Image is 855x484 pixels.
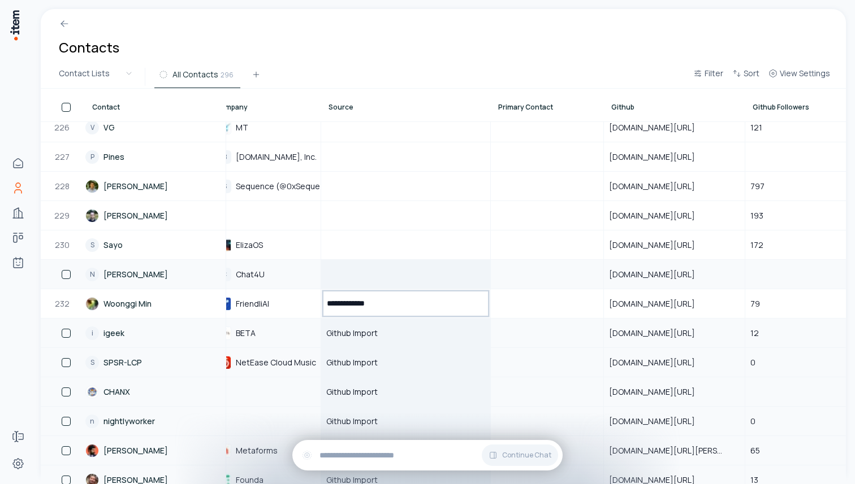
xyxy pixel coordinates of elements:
img: Item Brain Logo [9,9,20,41]
a: iigeek [85,319,225,347]
img: Francesco [85,209,99,223]
a: Companies [7,202,29,224]
span: [DOMAIN_NAME][URL] [609,386,709,398]
div: ElizaOSElizaOS [209,234,320,256]
span: MT [236,123,248,133]
div: P [85,150,99,164]
span: [DOMAIN_NAME][URL] [609,210,709,221]
img: Shun Kakinoki [85,180,99,193]
div: NetEase Cloud MusicNetEase Cloud Music [209,351,320,374]
span: Github Import [326,357,378,368]
span: Sequence (@0xSequence) [236,181,337,191]
span: 226 [54,122,71,133]
span: Filter [705,68,723,79]
span: 65 [750,445,760,456]
div: BETABETA [209,322,320,345]
a: Woonggi Min [85,290,225,317]
div: SSequence (@0xSequence) [209,175,320,198]
span: 227 [55,151,71,163]
div: MetaformsMetaforms [209,439,320,462]
div: S [85,356,99,369]
span: View Settings [780,68,830,79]
span: Github Import [326,416,378,427]
div: Continue Chat [292,440,563,470]
div: MTMT [209,116,320,139]
button: Filter [689,67,728,87]
img: Woonggi Min [85,297,99,311]
span: Metaforms [236,446,278,456]
span: Source [329,103,353,112]
a: Settings [7,452,29,475]
a: [PERSON_NAME] [85,437,225,464]
span: 0 [750,416,755,427]
a: Forms [7,425,29,448]
span: Company [215,103,248,112]
span: Continue Chat [502,451,551,460]
span: [DOMAIN_NAME][URL] [609,239,709,251]
span: 12 [750,328,759,339]
th: Company [208,89,321,121]
span: [DOMAIN_NAME][URL] [609,181,709,192]
span: [DOMAIN_NAME][URL] [609,298,709,309]
span: [DOMAIN_NAME][URL] [609,122,709,133]
span: [DOMAIN_NAME][URL] [609,416,709,427]
span: NetEase Cloud Music [236,357,316,368]
th: Source [321,89,491,121]
a: PPines [85,143,225,171]
span: Github [611,103,634,112]
a: SSPSR-LCP [85,348,225,376]
span: Github Import [326,328,378,339]
button: View Settings [764,67,835,87]
span: 79 [750,298,760,309]
span: [DOMAIN_NAME], Inc. [236,152,317,162]
span: Sort [744,68,759,79]
div: B[DOMAIN_NAME], Inc. [209,146,320,168]
span: 230 [55,239,71,251]
span: Github Followers [753,103,809,112]
span: [DOMAIN_NAME][URL][PERSON_NAME] [609,445,740,456]
th: Primary Contact [491,89,604,121]
span: ElizaOS [236,240,263,250]
span: All Contacts [172,69,218,80]
span: Chat4U [236,269,265,280]
a: [PERSON_NAME] [85,172,225,200]
span: 229 [54,210,71,221]
span: [DOMAIN_NAME][URL] [609,328,709,339]
span: 228 [55,181,71,192]
span: FriendliAI [236,299,269,309]
span: [DOMAIN_NAME][URL] [609,151,709,163]
a: VVG [85,114,225,141]
button: Sort [728,67,764,87]
div: FriendliAIFriendliAI [209,293,320,315]
span: 121 [750,122,762,133]
span: 193 [750,210,763,221]
span: 0 [750,357,755,368]
a: deals [7,226,29,249]
h1: Contacts [59,38,119,56]
span: 232 [55,298,71,309]
a: Contacts [7,177,29,199]
span: 296 [221,69,234,80]
button: All Contacts296 [154,68,240,88]
span: Github Import [326,386,378,398]
a: CHANX [85,378,225,405]
img: CHANX [85,385,99,399]
div: N [85,268,99,281]
button: Continue Chat [482,444,558,466]
span: 172 [750,239,763,251]
a: Home [7,152,29,175]
div: CChat4U [209,263,320,286]
a: SSayo [85,231,225,259]
div: V [85,121,99,134]
span: Contact [92,103,120,112]
span: Primary Contact [498,103,553,112]
th: Github [604,89,745,121]
span: 797 [750,181,765,192]
div: S [85,238,99,252]
a: N[PERSON_NAME] [85,260,225,288]
span: [DOMAIN_NAME][URL] [609,357,709,368]
img: siddish reddy [85,444,99,457]
a: [PERSON_NAME] [85,202,225,229]
a: Agents [7,251,29,274]
div: n [85,415,99,428]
